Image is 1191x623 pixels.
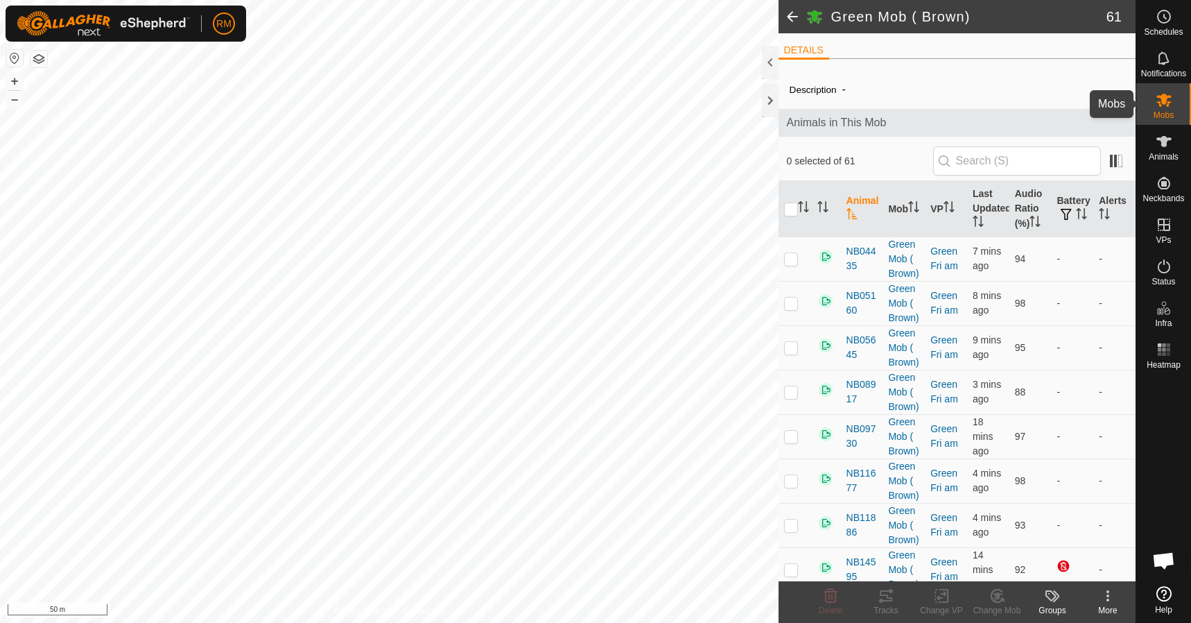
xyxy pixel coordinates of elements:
[908,203,919,214] p-sorticon: Activate to sort
[967,181,1009,237] th: Last Updated
[1051,414,1093,459] td: -
[1015,253,1026,264] span: 94
[1076,210,1087,221] p-sorticon: Activate to sort
[216,17,232,31] span: RM
[1156,236,1171,244] span: VPs
[930,379,958,404] a: Green Fri am
[1093,181,1136,237] th: Alerts
[973,416,993,456] span: 26 Sept 2025, 1:24 pm
[969,604,1025,617] div: Change Mob
[1015,298,1026,309] span: 98
[1051,181,1093,237] th: Battery
[973,549,993,590] span: 26 Sept 2025, 1:28 pm
[1093,547,1136,592] td: -
[925,181,967,237] th: VP
[787,154,933,169] span: 0 selected of 61
[787,114,1127,131] span: Animals in This Mob
[1155,606,1172,614] span: Help
[1093,370,1136,414] td: -
[914,604,969,617] div: Change VP
[1080,604,1136,617] div: More
[930,468,958,493] a: Green Fri am
[888,326,919,370] div: Green Mob ( Brown)
[1154,111,1174,119] span: Mobs
[973,290,1001,316] span: 26 Sept 2025, 1:34 pm
[846,422,878,451] span: NB09730
[1015,386,1026,398] span: 88
[888,459,919,503] div: Green Mob ( Brown)
[1143,540,1185,581] div: Open chat
[831,8,1106,25] h2: Green Mob ( Brown)
[846,511,878,540] span: NB11886
[1025,604,1080,617] div: Groups
[6,91,23,108] button: –
[1015,475,1026,486] span: 98
[817,426,834,443] img: returning on
[846,210,858,221] p-sorticon: Activate to sort
[1144,28,1183,36] span: Schedules
[1051,325,1093,370] td: -
[846,555,878,584] span: NB14595
[973,334,1001,360] span: 26 Sept 2025, 1:33 pm
[1051,503,1093,547] td: -
[817,337,834,354] img: returning on
[973,218,984,229] p-sorticon: Activate to sort
[933,146,1101,176] input: Search (S)
[334,605,386,617] a: Privacy Policy
[1051,459,1093,503] td: -
[819,606,843,615] span: Delete
[930,423,958,449] a: Green Fri am
[817,203,828,214] p-sorticon: Activate to sort
[1009,181,1052,237] th: Audio Ratio (%)
[403,605,444,617] a: Contact Us
[6,50,23,67] button: Reset Map
[973,379,1001,404] span: 26 Sept 2025, 1:39 pm
[1015,342,1026,353] span: 95
[973,512,1001,538] span: 26 Sept 2025, 1:38 pm
[888,237,919,281] div: Green Mob ( Brown)
[888,504,919,547] div: Green Mob ( Brown)
[973,246,1001,271] span: 26 Sept 2025, 1:34 pm
[846,466,878,495] span: NB11677
[1093,237,1136,281] td: -
[1093,459,1136,503] td: -
[1051,281,1093,325] td: -
[888,548,919,592] div: Green Mob ( Brown)
[930,290,958,316] a: Green Fri am
[888,415,919,459] div: Green Mob ( Brown)
[1051,237,1093,281] td: -
[930,334,958,360] a: Green Fri am
[930,246,958,271] a: Green Fri am
[1149,153,1179,161] span: Animals
[930,556,958,582] a: Green Fri am
[6,73,23,89] button: +
[17,11,190,36] img: Gallagher Logo
[1093,503,1136,547] td: -
[973,468,1001,493] span: 26 Sept 2025, 1:38 pm
[858,604,914,617] div: Tracks
[1151,278,1175,286] span: Status
[790,85,837,95] label: Description
[837,78,851,101] span: -
[817,248,834,265] img: returning on
[1015,520,1026,531] span: 93
[1015,564,1026,575] span: 92
[846,289,878,318] span: NB05160
[888,282,919,325] div: Green Mob ( Brown)
[1093,414,1136,459] td: -
[1142,194,1184,203] span: Neckbands
[798,203,809,214] p-sorticon: Activate to sort
[1106,6,1122,27] span: 61
[817,293,834,309] img: returning on
[817,515,834,531] img: returning on
[1099,210,1110,221] p-sorticon: Activate to sort
[846,377,878,407] span: NB08917
[1093,325,1136,370] td: -
[888,370,919,414] div: Green Mob ( Brown)
[930,512,958,538] a: Green Fri am
[1051,370,1093,414] td: -
[883,181,925,237] th: Mob
[1015,431,1026,442] span: 97
[846,333,878,362] span: NB05645
[31,51,47,67] button: Map Layers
